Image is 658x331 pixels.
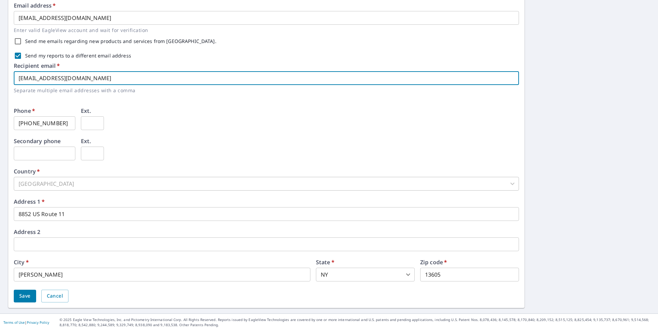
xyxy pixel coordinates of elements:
label: Ext. [81,138,91,144]
span: Save [19,292,31,300]
label: Send my reports to a different email address [25,53,131,58]
span: Cancel [47,292,63,300]
label: Ext. [81,108,91,114]
label: Address 2 [14,229,40,235]
label: Address 1 [14,199,45,204]
p: Enter valid EagleView account and wait for verification [14,26,514,34]
label: Country [14,169,40,174]
div: [GEOGRAPHIC_DATA] [14,177,519,191]
button: Save [14,290,36,302]
label: Recipient email [14,63,60,68]
label: Zip code [420,259,447,265]
p: Separate multiple email addresses with a comma [14,86,514,94]
label: State [316,259,335,265]
div: NY [316,268,415,281]
p: © 2025 Eagle View Technologies, Inc. and Pictometry International Corp. All Rights Reserved. Repo... [60,317,655,328]
button: Cancel [41,290,68,302]
label: City [14,259,29,265]
a: Privacy Policy [27,320,49,325]
p: | [3,320,49,324]
label: Send me emails regarding new products and services from [GEOGRAPHIC_DATA]. [25,39,216,44]
label: Email address [14,3,56,8]
label: Secondary phone [14,138,61,144]
label: Phone [14,108,35,114]
a: Terms of Use [3,320,25,325]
